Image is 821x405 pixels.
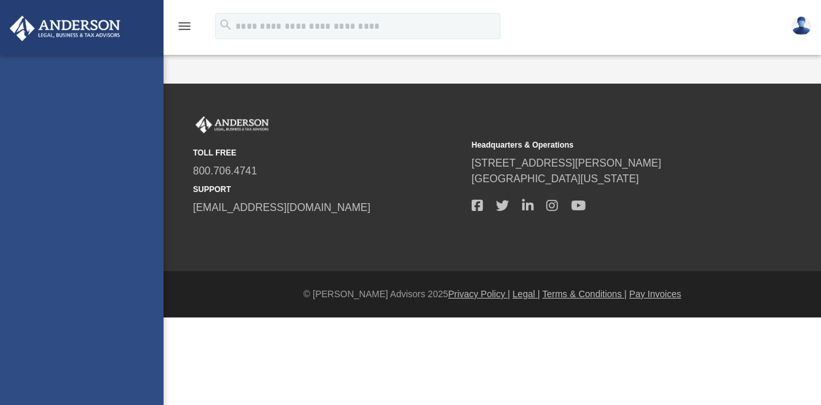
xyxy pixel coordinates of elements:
a: Terms & Conditions | [542,289,627,299]
a: menu [177,25,192,34]
a: Pay Invoices [629,289,681,299]
i: search [218,18,233,32]
div: © [PERSON_NAME] Advisors 2025 [164,287,821,301]
small: SUPPORT [193,184,463,195]
a: [STREET_ADDRESS][PERSON_NAME] [472,157,661,169]
small: Headquarters & Operations [472,139,741,151]
img: Anderson Advisors Platinum Portal [193,116,271,133]
a: Privacy Policy | [448,289,510,299]
i: menu [177,18,192,34]
img: User Pic [792,16,811,35]
a: [GEOGRAPHIC_DATA][US_STATE] [472,173,639,184]
small: TOLL FREE [193,147,463,159]
a: 800.706.4741 [193,165,257,176]
a: Legal | [513,289,540,299]
a: [EMAIL_ADDRESS][DOMAIN_NAME] [193,202,370,213]
img: Anderson Advisors Platinum Portal [6,16,124,41]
